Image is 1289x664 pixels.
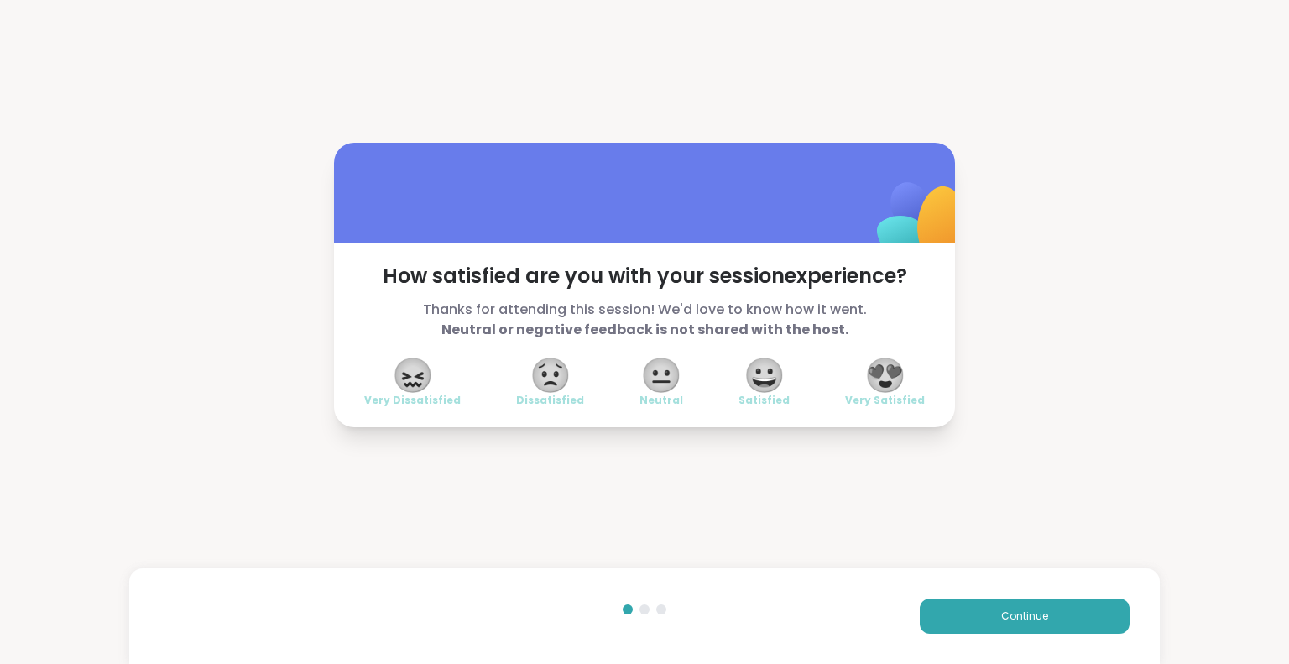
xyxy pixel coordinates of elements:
[392,360,434,390] span: 😖
[744,360,785,390] span: 😀
[364,300,925,340] span: Thanks for attending this session! We'd love to know how it went.
[920,599,1130,634] button: Continue
[1001,609,1048,624] span: Continue
[516,394,584,407] span: Dissatisfied
[441,320,848,339] b: Neutral or negative feedback is not shared with the host.
[838,139,1005,306] img: ShareWell Logomark
[364,263,925,290] span: How satisfied are you with your session experience?
[640,360,682,390] span: 😐
[845,394,925,407] span: Very Satisfied
[364,394,461,407] span: Very Dissatisfied
[530,360,571,390] span: 😟
[738,394,790,407] span: Satisfied
[864,360,906,390] span: 😍
[639,394,683,407] span: Neutral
